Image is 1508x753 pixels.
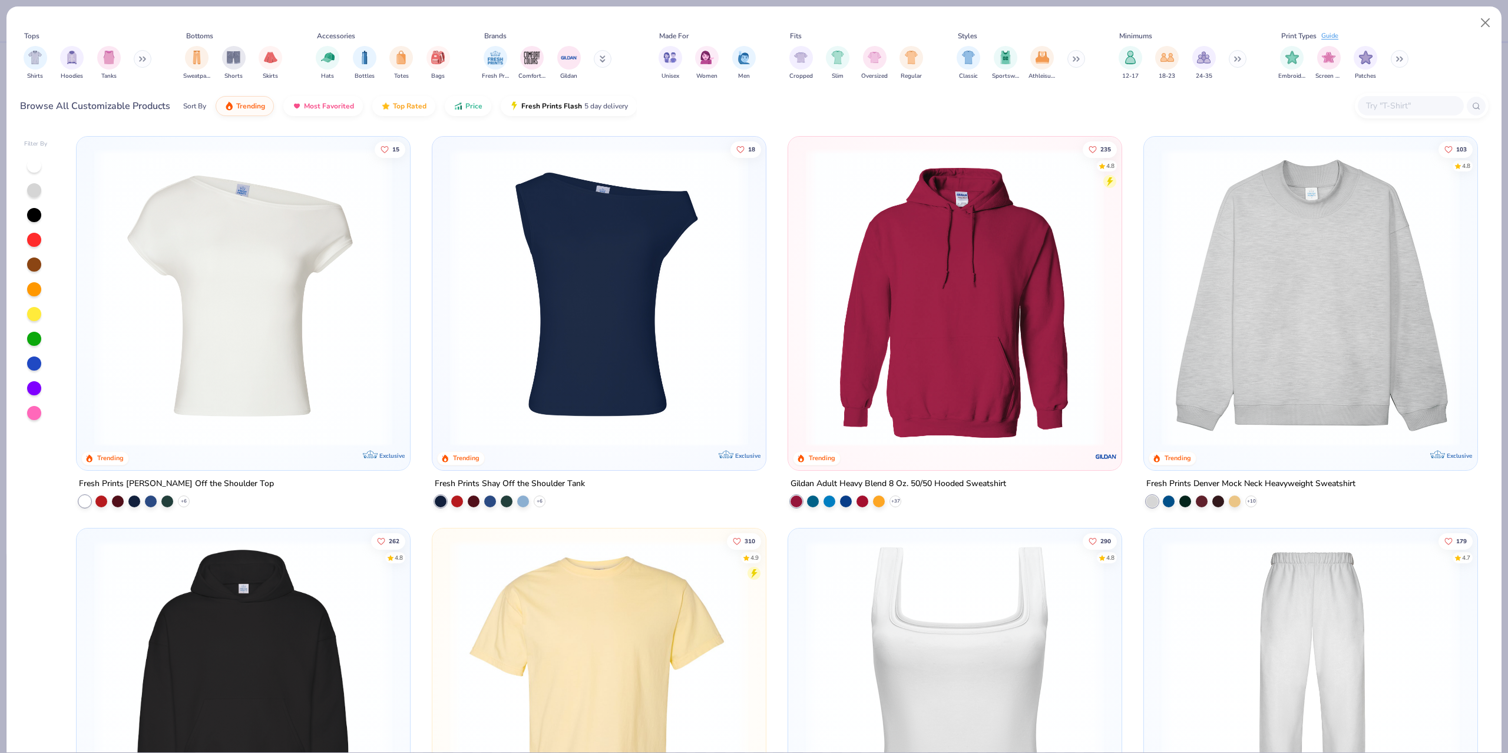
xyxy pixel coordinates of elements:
[24,140,48,148] div: Filter By
[444,148,754,447] img: 5716b33b-ee27-473a-ad8a-9b8687048459
[730,141,761,157] button: Like
[1192,46,1216,81] div: filter for 24-35
[393,146,400,152] span: 15
[891,498,899,505] span: + 37
[696,72,717,81] span: Women
[102,51,115,64] img: Tanks Image
[1365,99,1456,113] input: Try "T-Shirt"
[395,553,404,562] div: 4.8
[101,72,117,81] span: Tanks
[1029,46,1056,81] button: filter button
[358,51,371,64] img: Bottles Image
[695,46,719,81] button: filter button
[259,46,282,81] button: filter button
[518,46,545,81] div: filter for Comfort Colors
[962,51,975,64] img: Classic Image
[79,477,274,491] div: Fresh Prints [PERSON_NAME] Off the Shoulder Top
[1354,46,1377,81] button: filter button
[316,46,339,81] button: filter button
[97,46,121,81] button: filter button
[27,72,43,81] span: Shirts
[1100,146,1111,152] span: 235
[899,46,923,81] button: filter button
[1355,72,1376,81] span: Patches
[353,46,376,81] button: filter button
[958,31,977,41] div: Styles
[482,46,509,81] button: filter button
[748,146,755,152] span: 18
[426,46,450,81] button: filter button
[1159,72,1175,81] span: 18-23
[1354,46,1377,81] div: filter for Patches
[861,46,888,81] div: filter for Oversized
[518,72,545,81] span: Comfort Colors
[663,51,677,64] img: Unisex Image
[222,46,246,81] div: filter for Shorts
[1278,46,1305,81] div: filter for Embroidery
[1036,51,1049,64] img: Athleisure Image
[183,46,210,81] div: filter for Sweatpants
[1100,538,1111,544] span: 290
[1285,51,1299,64] img: Embroidery Image
[1462,161,1470,170] div: 4.8
[957,46,980,81] div: filter for Classic
[60,46,84,81] button: filter button
[1278,72,1305,81] span: Embroidery
[1246,498,1255,505] span: + 10
[1315,46,1342,81] div: filter for Screen Print
[1315,72,1342,81] span: Screen Print
[521,101,582,111] span: Fresh Prints Flash
[389,46,413,81] button: filter button
[790,31,802,41] div: Fits
[186,31,213,41] div: Bottoms
[732,46,756,81] div: filter for Men
[183,72,210,81] span: Sweatpants
[181,498,187,505] span: + 6
[183,46,210,81] button: filter button
[389,538,400,544] span: 262
[1446,452,1471,460] span: Exclusive
[389,46,413,81] div: filter for Totes
[1119,46,1142,81] button: filter button
[65,51,78,64] img: Hoodies Image
[395,51,408,64] img: Totes Image
[1119,46,1142,81] div: filter for 12-17
[1109,148,1419,447] img: a164e800-7022-4571-a324-30c76f641635
[1315,46,1342,81] button: filter button
[1146,477,1355,491] div: Fresh Prints Denver Mock Neck Heavyweight Sweatshirt
[259,46,282,81] div: filter for Skirts
[659,46,682,81] button: filter button
[738,51,750,64] img: Men Image
[557,46,581,81] div: filter for Gildan
[662,72,679,81] span: Unisex
[292,101,302,111] img: most_fav.gif
[183,101,206,111] div: Sort By
[482,72,509,81] span: Fresh Prints
[1322,51,1335,64] img: Screen Print Image
[584,100,628,113] span: 5 day delivery
[831,51,844,64] img: Slim Image
[1321,31,1338,41] div: Guide
[1456,146,1467,152] span: 103
[1083,141,1117,157] button: Like
[700,51,714,64] img: Women Image
[216,96,274,116] button: Trending
[431,51,444,64] img: Bags Image
[992,46,1019,81] button: filter button
[1083,533,1117,549] button: Like
[560,49,578,67] img: Gildan Image
[791,477,1006,491] div: Gildan Adult Heavy Blend 8 Oz. 50/50 Hooded Sweatshirt
[957,46,980,81] button: filter button
[560,72,577,81] span: Gildan
[1029,72,1056,81] span: Athleisure
[1474,12,1497,34] button: Close
[393,101,426,111] span: Top Rated
[523,49,541,67] img: Comfort Colors Image
[372,96,435,116] button: Top Rated
[1278,46,1305,81] button: filter button
[263,72,278,81] span: Skirts
[992,72,1019,81] span: Sportswear
[355,72,375,81] span: Bottles
[738,72,750,81] span: Men
[283,96,363,116] button: Most Favorited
